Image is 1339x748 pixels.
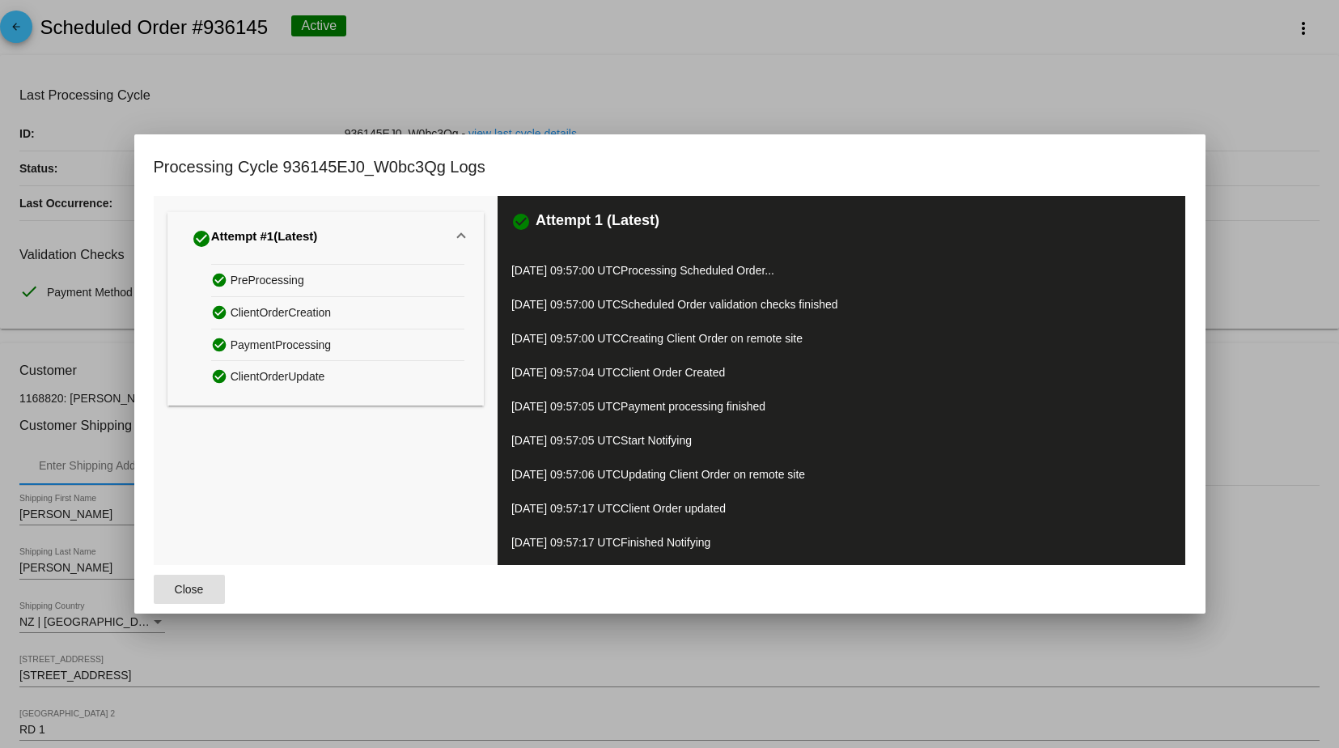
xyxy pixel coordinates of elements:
[511,259,1172,282] p: [DATE] 09:57:00 UTC
[167,212,484,264] mat-expansion-panel-header: Attempt #1(Latest)
[511,212,531,232] mat-icon: check_circle
[511,395,1172,418] p: [DATE] 09:57:05 UTC
[231,333,332,358] span: PaymentProcessing
[154,154,485,180] h1: Processing Cycle 936145EJ0_W0bc3Qg Logs
[273,229,317,249] span: (Latest)
[621,400,765,413] span: Payment processing finished
[211,300,231,324] mat-icon: check_circle
[621,434,692,447] span: Start Notifying
[192,229,211,249] mat-icon: check_circle
[511,463,1172,486] p: [DATE] 09:57:06 UTC
[231,364,325,389] span: ClientOrderUpdate
[211,268,231,291] mat-icon: check_circle
[192,226,318,252] div: Attempt #1
[175,583,204,596] span: Close
[511,531,1172,554] p: [DATE] 09:57:17 UTC
[511,497,1172,520] p: [DATE] 09:57:17 UTC
[621,536,710,549] span: Finished Notifying
[231,300,332,325] span: ClientOrderCreation
[621,502,726,515] span: Client Order updated
[154,575,225,604] button: Close dialog
[511,327,1172,350] p: [DATE] 09:57:00 UTC
[621,366,725,379] span: Client Order Created
[621,298,838,311] span: Scheduled Order validation checks finished
[621,332,803,345] span: Creating Client Order on remote site
[231,268,304,293] span: PreProcessing
[167,264,484,406] div: Attempt #1(Latest)
[536,212,659,232] h3: Attempt 1 (Latest)
[511,293,1172,316] p: [DATE] 09:57:00 UTC
[621,264,774,277] span: Processing Scheduled Order...
[511,361,1172,384] p: [DATE] 09:57:04 UTC
[211,364,231,388] mat-icon: check_circle
[621,468,805,481] span: Updating Client Order on remote site
[511,429,1172,452] p: [DATE] 09:57:05 UTC
[211,333,231,356] mat-icon: check_circle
